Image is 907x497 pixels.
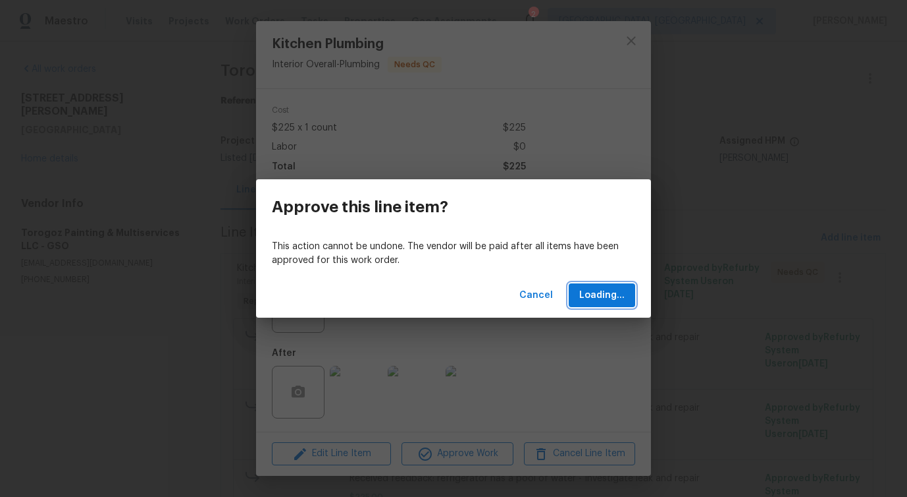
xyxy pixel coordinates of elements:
[272,240,635,268] p: This action cannot be undone. The vendor will be paid after all items have been approved for this...
[579,287,625,304] span: Loading...
[519,287,553,304] span: Cancel
[569,283,635,308] button: Loading...
[272,198,448,216] h3: Approve this line item?
[514,283,558,308] button: Cancel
